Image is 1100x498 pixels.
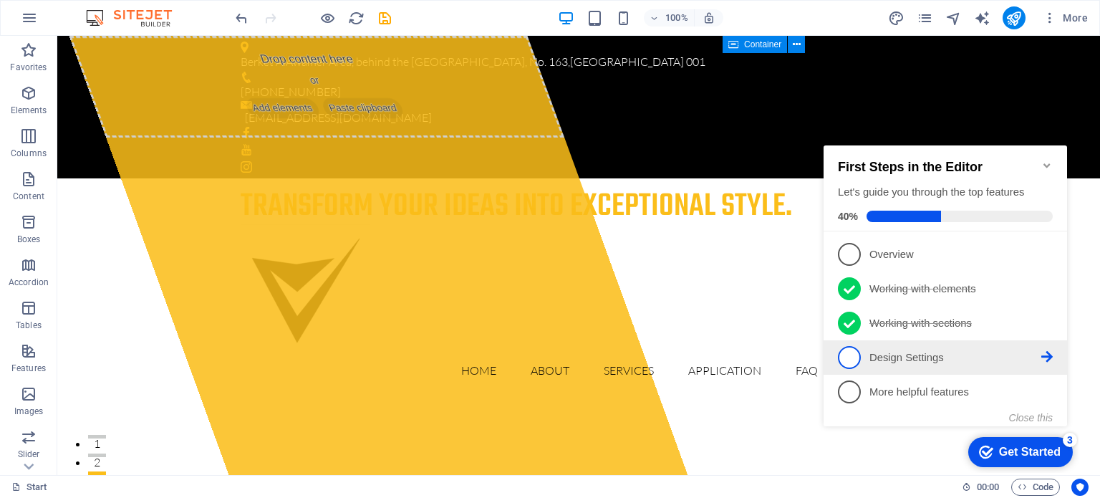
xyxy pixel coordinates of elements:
button: undo [233,9,250,27]
p: Images [14,406,44,417]
p: Favorites [10,62,47,73]
li: Design Settings [6,216,249,251]
button: reload [347,9,365,27]
p: Design Settings [52,226,223,241]
i: On resize automatically adjust zoom level to fit chosen device. [703,11,715,24]
button: text_generator [974,9,991,27]
li: Overview [6,113,249,148]
li: Working with sections [6,182,249,216]
span: Container [744,40,781,49]
div: Get Started 3 items remaining, 40% complete [150,313,255,343]
span: More [1043,11,1088,25]
button: 2 [31,418,49,421]
p: Content [13,191,44,202]
p: Working with sections [52,192,223,207]
button: design [888,9,905,27]
span: Code [1018,479,1053,496]
button: Close this [191,288,235,300]
button: Code [1011,479,1060,496]
p: Columns [11,148,47,159]
i: Reload page [348,10,365,27]
span: Add elements [186,62,264,82]
p: Tables [16,320,42,331]
i: Pages (Ctrl+Alt+S) [917,10,933,27]
button: pages [917,9,934,27]
a: Click to cancel selection. Double-click to open Pages [11,479,47,496]
button: publish [1003,6,1026,29]
i: Publish [1005,10,1022,27]
i: Design (Ctrl+Alt+Y) [888,10,904,27]
div: 3 [245,309,259,323]
button: Usercentrics [1071,479,1089,496]
button: 100% [644,9,695,27]
span: Paste clipboard [263,62,349,82]
p: Working with elements [52,158,223,173]
i: Navigator [945,10,962,27]
p: Features [11,363,46,374]
div: Get Started [181,322,243,335]
h2: First Steps in the Editor [20,36,235,51]
li: More helpful features [6,251,249,285]
span: 40% [20,87,49,98]
p: Elements [11,105,47,116]
i: AI Writer [974,10,990,27]
img: Editor Logo [82,9,190,27]
li: Working with elements [6,148,249,182]
p: Boxes [17,234,41,245]
div: Minimize checklist [223,36,235,47]
h6: Session time [962,479,1000,496]
button: 3 [31,436,49,439]
button: 1 [31,399,49,403]
span: : [987,482,989,492]
i: Undo: change_data (Ctrl+Z) [233,10,250,27]
p: Slider [18,449,40,460]
button: More [1037,6,1094,29]
button: navigator [945,9,962,27]
p: Accordion [9,277,49,288]
div: Let's guide you through the top features [20,61,235,76]
span: 00 00 [977,479,999,496]
p: More helpful features [52,261,223,276]
p: Overview [52,123,223,138]
button: save [376,9,393,27]
h6: 100% [665,9,688,27]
